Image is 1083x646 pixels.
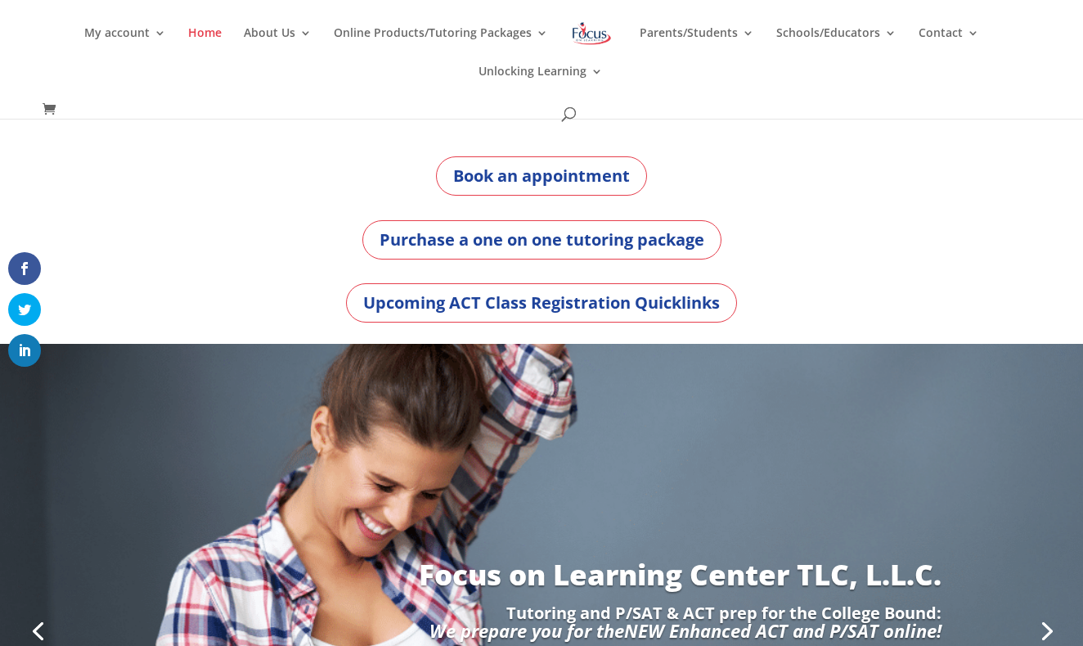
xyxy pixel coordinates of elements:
a: Book an appointment [436,156,647,196]
p: Tutoring and P/SAT & ACT prep for the College Bound: [142,605,942,621]
em: We prepare you for the [429,618,624,643]
em: NEW Enhanced ACT and P/SAT online! [624,618,941,643]
a: Focus on Learning Center TLC, L.L.C. [419,555,941,594]
a: Schools/Educators [776,27,897,66]
a: About Us [244,27,312,66]
img: Focus on Learning [570,19,613,48]
a: Unlocking Learning [479,66,603,104]
a: Online Products/Tutoring Packages [334,27,548,66]
a: Parents/Students [640,27,754,66]
a: Contact [919,27,979,66]
a: Purchase a one on one tutoring package [362,220,721,260]
a: Home [188,27,222,66]
a: Upcoming ACT Class Registration Quicklinks [346,283,737,323]
a: My account [84,27,166,66]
